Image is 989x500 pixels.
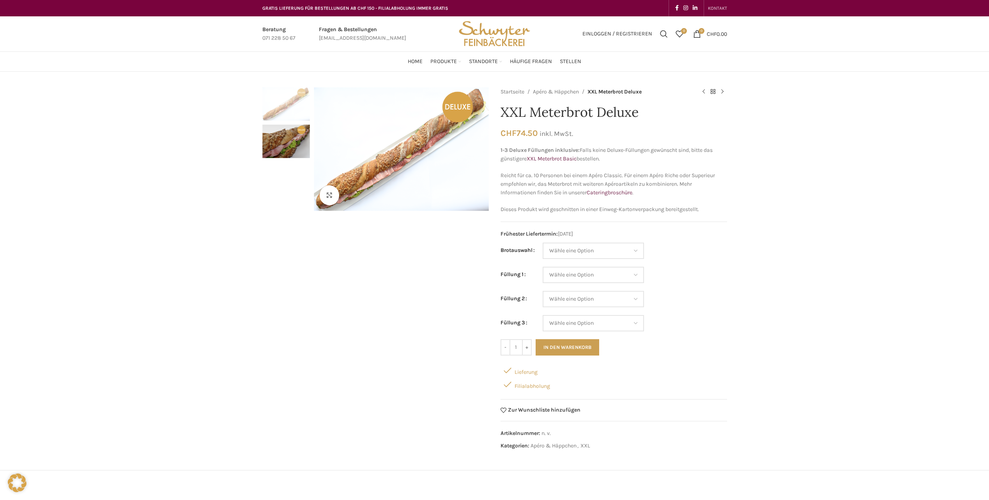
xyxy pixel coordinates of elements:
[469,54,502,69] a: Standorte
[501,230,727,238] span: [DATE]
[408,58,423,65] span: Home
[319,25,406,43] a: Infobox link
[580,442,590,449] a: XXL
[533,88,579,96] a: Apéro & Häppchen
[262,125,310,162] div: 2 / 2
[456,30,533,37] a: Site logo
[673,3,681,14] a: Facebook social link
[501,294,527,303] label: Füllung 2
[708,0,727,16] a: KONTAKT
[501,104,727,120] h1: XXL Meterbrot Deluxe
[699,87,708,97] a: Previous product
[501,319,527,327] label: Füllung 3
[579,26,656,42] a: Einloggen / Registrieren
[510,58,552,65] span: Häufige Fragen
[501,171,727,197] p: Reicht für ca. 10 Personen bei einem Apéro Classic. Für einem Apéro Riche oder Superieur empfehle...
[408,54,423,69] a: Home
[430,54,461,69] a: Produkte
[501,377,727,391] div: Filialabholung
[501,270,526,279] label: Füllung 1
[262,87,310,121] img: XXL Meterbrot Deluxe
[560,54,581,69] a: Stellen
[501,128,517,138] span: CHF
[501,407,581,413] a: Zur Wunschliste hinzufügen
[501,246,535,255] label: Brotauswahl
[689,26,731,42] a: 0 CHF0.00
[262,25,295,43] a: Infobox link
[536,339,599,356] button: In den Warenkorb
[501,430,540,437] span: Artikelnummer:
[672,26,687,42] a: 0
[501,363,727,377] div: Lieferung
[510,339,522,356] input: Produktmenge
[704,0,731,16] div: Secondary navigation
[699,28,704,34] span: 0
[587,189,632,196] a: Cateringbroschüre
[469,58,498,65] span: Standorte
[262,5,448,11] span: GRATIS LIEFERUNG FÜR BESTELLUNGEN AB CHF 150 - FILIALABHOLUNG IMMER GRATIS
[681,3,690,14] a: Instagram social link
[262,87,310,125] div: 1 / 2
[501,205,727,214] p: Dieses Produkt wird geschnitten in einer Einweg-Kartonverpackung bereitgestellt.
[510,54,552,69] a: Häufige Fragen
[456,16,533,51] img: Bäckerei Schwyter
[501,88,524,96] a: Startseite
[582,31,652,37] span: Einloggen / Registrieren
[681,28,687,34] span: 0
[672,26,687,42] div: Meine Wunschliste
[718,87,727,97] a: Next product
[656,26,672,42] a: Suchen
[501,147,580,153] strong: 1-3 Deluxe Füllungen inklusive:
[541,430,551,437] span: n. v.
[501,442,529,449] span: Kategorien:
[577,442,579,450] span: ,
[501,231,558,237] span: Frühester Liefertermin:
[501,87,691,97] nav: Breadcrumb
[527,155,577,162] a: XXL Meterbrot Basic
[501,146,727,164] p: Falls keine Deluxe-Füllungen gewünscht sind, bitte das günstigere bestellen.
[522,339,532,356] input: +
[708,5,727,11] span: KONTAKT
[707,30,717,37] span: CHF
[707,30,727,37] bdi: 0.00
[508,407,580,413] span: Zur Wunschliste hinzufügen
[690,3,700,14] a: Linkedin social link
[430,58,457,65] span: Produkte
[258,54,731,69] div: Main navigation
[531,442,577,449] a: Apéro & Häppchen
[501,128,538,138] bdi: 74.50
[587,88,642,96] span: XXL Meterbrot Deluxe
[540,130,573,137] small: inkl. MwSt.
[262,125,310,158] img: XXL Meterbrot Deluxe – Bild 2
[312,87,491,211] div: 1 / 2
[501,339,510,356] input: -
[560,58,581,65] span: Stellen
